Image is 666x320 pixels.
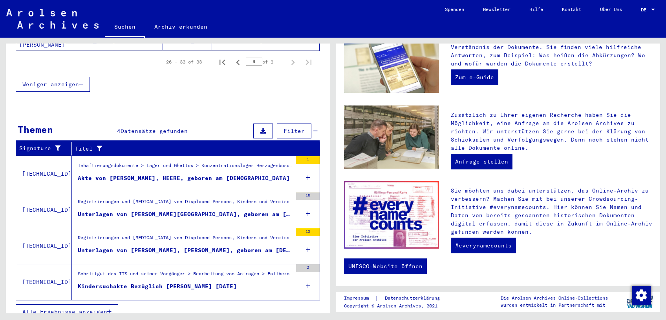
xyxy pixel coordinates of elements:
[451,238,516,253] a: #everynamecounts
[78,174,290,182] div: Akte von [PERSON_NAME], HEERE, geboren am [DEMOGRAPHIC_DATA]
[16,77,90,92] button: Weniger anzeigen
[6,9,99,29] img: Arolsen_neg.svg
[451,187,652,236] p: Sie möchten uns dabei unterstützen, das Online-Archiv zu verbessern? Machen Sie mit bei unserer C...
[632,286,651,305] img: Zustimmung ändern
[301,54,317,70] button: Last page
[344,105,439,169] img: inquiries.jpg
[105,17,145,38] a: Suchen
[214,54,230,70] button: First page
[296,156,320,164] div: 1
[16,264,72,300] td: [TECHNICAL_ID]
[501,302,608,309] p: wurden entwickelt in Partnerschaft mit
[166,58,202,65] div: 26 – 33 of 33
[277,124,311,138] button: Filter
[344,294,375,302] a: Impressum
[19,144,62,153] div: Signature
[16,304,118,319] button: Alle Ergebnisse anzeigen
[78,234,292,245] div: Registrierungen und [MEDICAL_DATA] von Displaced Persons, Kindern und Vermissten > Unterstützungs...
[296,228,320,236] div: 12
[246,58,285,65] div: of 2
[451,111,652,152] p: Zusätzlich zu Ihrer eigenen Recherche haben Sie die Möglichkeit, eine Anfrage an die Arolsen Arch...
[625,292,655,311] img: yv_logo.png
[344,29,439,93] img: eguide.jpg
[285,54,301,70] button: Next page
[78,246,292,255] div: Unterlagen von [PERSON_NAME], [PERSON_NAME], geboren am [DEMOGRAPHIC_DATA], geboren in [GEOGRAPHI...
[78,210,292,218] div: Unterlagen von [PERSON_NAME][GEOGRAPHIC_DATA], geboren am [DEMOGRAPHIC_DATA] und von weiteren Per...
[78,270,292,281] div: Schriftgut des ITS und seiner Vorgänger > Bearbeitung von Anfragen > Fallbezogene [MEDICAL_DATA] ...
[78,198,292,209] div: Registrierungen und [MEDICAL_DATA] von Displaced Persons, Kindern und Vermissten > Aufenthalts- u...
[78,162,292,173] div: Inhaftierungsdokumente > Lager und Ghettos > Konzentrationslager Herzogenbusch-Vught > Individuel...
[16,156,72,192] td: [TECHNICAL_ID]
[344,294,449,302] div: |
[22,81,79,88] span: Weniger anzeigen
[344,181,439,249] img: enc.jpg
[22,308,107,315] span: Alle Ergebnisse anzeigen
[296,264,320,272] div: 2
[379,294,449,302] a: Datenschutzerklärung
[230,54,246,70] button: Previous page
[18,122,53,136] div: Themen
[145,17,217,36] a: Archiv erkunden
[121,127,188,135] span: Datensätze gefunden
[284,127,305,135] span: Filter
[641,7,650,13] span: DE
[78,282,237,291] div: Kindersuchakte Bezüglich [PERSON_NAME] [DATE]
[344,302,449,309] p: Copyright © Arolsen Archives, 2021
[451,154,512,169] a: Anfrage stellen
[451,35,652,68] p: Der interaktive e-Guide liefert Hintergrundwissen zum Verständnis der Dokumente. Sie finden viele...
[344,258,427,274] a: UNESCO-Website öffnen
[75,145,300,153] div: Titel
[16,192,72,228] td: [TECHNICAL_ID]
[16,228,72,264] td: [TECHNICAL_ID]
[451,69,498,85] a: Zum e-Guide
[75,142,310,155] div: Titel
[631,285,650,304] div: Zustimmung ändern
[296,192,320,200] div: 18
[501,295,608,302] p: Die Arolsen Archives Online-Collections
[19,142,71,155] div: Signature
[117,127,121,135] span: 4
